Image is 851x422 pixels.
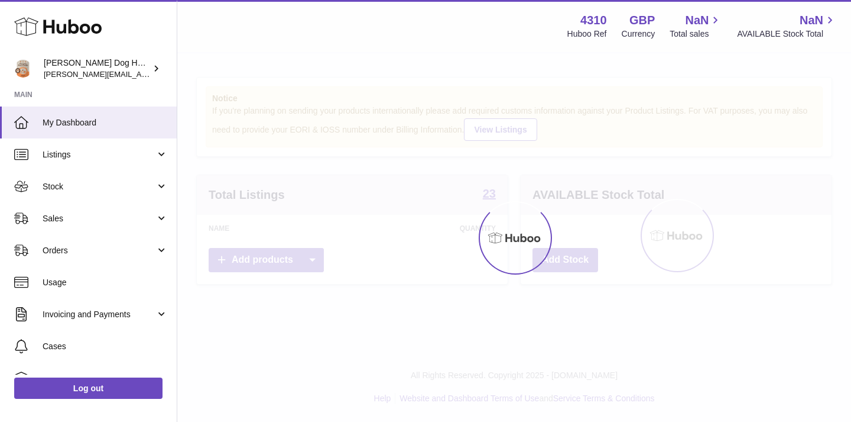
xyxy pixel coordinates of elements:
span: Stock [43,181,155,192]
span: Invoicing and Payments [43,309,155,320]
strong: GBP [629,12,655,28]
span: Sales [43,213,155,224]
span: AVAILABLE Stock Total [737,28,837,40]
a: Log out [14,378,163,399]
div: Currency [622,28,655,40]
span: Cases [43,341,168,352]
span: Orders [43,245,155,256]
span: My Dashboard [43,117,168,128]
span: Usage [43,277,168,288]
span: Channels [43,373,168,384]
span: Total sales [670,28,722,40]
span: NaN [685,12,709,28]
div: [PERSON_NAME] Dog House [44,57,150,80]
img: toby@hackneydoghouse.com [14,60,32,78]
strong: 4310 [580,12,607,28]
a: NaN Total sales [670,12,722,40]
span: Listings [43,149,155,160]
div: Huboo Ref [567,28,607,40]
a: NaN AVAILABLE Stock Total [737,12,837,40]
span: NaN [800,12,823,28]
span: [PERSON_NAME][EMAIL_ADDRESS][DOMAIN_NAME] [44,69,237,79]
